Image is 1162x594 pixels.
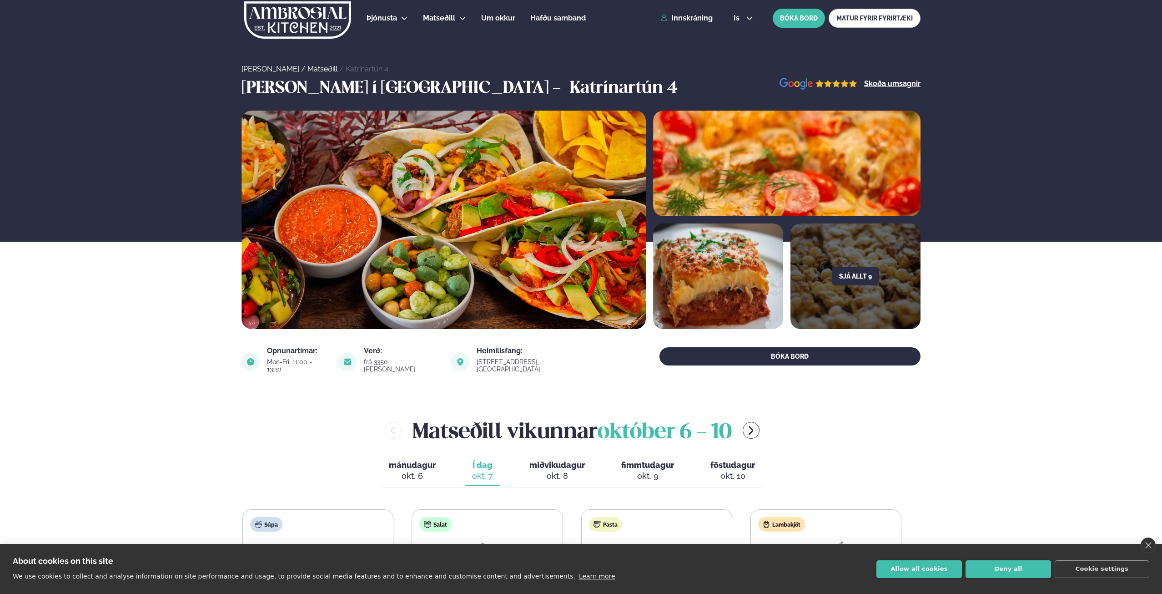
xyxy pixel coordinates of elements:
[289,539,347,581] img: Soup.png
[726,15,760,22] button: is
[338,353,357,371] img: image alt
[653,223,783,329] img: image alt
[832,267,879,285] button: Sjá allt 9
[1055,560,1149,578] button: Cookie settings
[743,422,760,439] button: menu-btn-right
[243,1,352,39] img: logo
[424,521,431,528] img: salad.svg
[710,460,755,470] span: föstudagur
[465,456,500,486] button: Í dag okt. 7
[598,422,732,442] span: október 6 - 10
[13,556,113,566] strong: About cookies on this site
[267,347,327,355] div: Opnunartímar:
[763,521,770,528] img: Lamb.svg
[367,14,397,22] span: Þjónusta
[267,358,327,373] div: Mon-Fri: 11:00 - 13:30
[594,521,601,528] img: pasta.svg
[876,560,962,578] button: Allow all cookies
[307,65,337,73] a: Matseðill
[472,460,493,471] span: Í dag
[780,78,857,90] img: image alt
[346,65,388,73] a: Katrínartún 4
[451,353,469,371] img: image alt
[412,416,732,445] h2: Matseðill vikunnar
[389,460,436,470] span: mánudagur
[364,358,440,373] div: frá 3350 [PERSON_NAME]
[589,517,622,532] div: Pasta
[614,456,681,486] button: fimmtudagur okt. 9
[481,14,515,22] span: Um okkur
[522,456,592,486] button: miðvikudagur okt. 8
[241,78,565,100] h3: [PERSON_NAME] í [GEOGRAPHIC_DATA] -
[367,13,397,24] a: Þjónusta
[241,65,299,73] a: [PERSON_NAME]
[423,14,455,22] span: Matseðill
[703,456,762,486] button: föstudagur okt. 10
[710,471,755,482] div: okt. 10
[477,364,603,375] a: link
[301,65,307,73] span: /
[758,517,805,532] div: Lambakjöt
[477,358,603,373] div: [STREET_ADDRESS], [GEOGRAPHIC_DATA]
[797,539,855,581] img: Lamb-Meat.png
[389,471,436,482] div: okt. 6
[423,13,455,24] a: Matseðill
[13,573,575,580] p: We use cookies to collect and analyse information on site performance and usage, to provide socia...
[241,111,646,329] img: image alt
[570,78,677,100] h3: Katrínartún 4
[472,471,493,482] div: okt. 7
[734,15,742,22] span: is
[660,14,713,22] a: Innskráning
[621,471,674,482] div: okt. 9
[481,13,515,24] a: Um okkur
[530,14,586,22] span: Hafðu samband
[773,9,825,28] button: BÓKA BORÐ
[250,517,282,532] div: Súpa
[382,456,443,486] button: mánudagur okt. 6
[529,471,585,482] div: okt. 8
[829,9,921,28] a: MATUR FYRIR FYRIRTÆKI
[653,111,921,216] img: image alt
[364,347,440,355] div: Verð:
[339,65,346,73] span: /
[529,460,585,470] span: miðvikudagur
[530,13,586,24] a: Hafðu samband
[458,539,516,581] img: Salad.png
[477,347,603,355] div: Heimilisfang:
[628,539,686,581] img: Spagetti.png
[419,517,452,532] div: Salat
[864,80,921,87] a: Skoða umsagnir
[579,573,615,580] a: Learn more
[1141,538,1156,553] a: close
[659,347,921,366] button: BÓKA BORÐ
[255,521,262,528] img: soup.svg
[241,353,260,371] img: image alt
[385,422,402,439] button: menu-btn-left
[966,560,1051,578] button: Deny all
[621,460,674,470] span: fimmtudagur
